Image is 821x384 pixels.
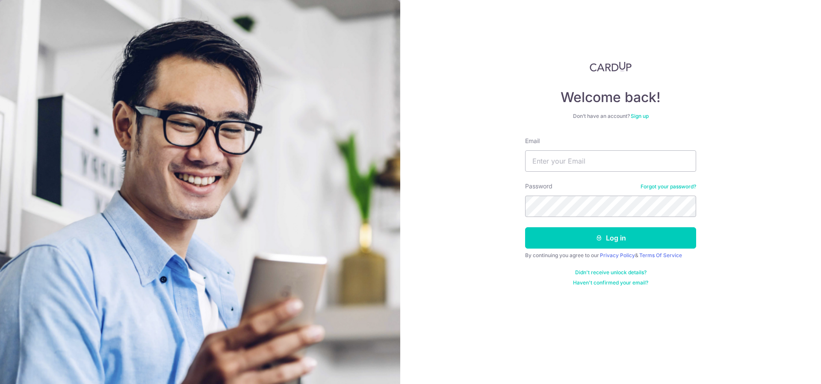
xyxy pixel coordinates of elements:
img: CardUp Logo [590,62,632,72]
h4: Welcome back! [525,89,696,106]
a: Sign up [631,113,649,119]
a: Haven't confirmed your email? [573,279,648,286]
div: By continuing you agree to our & [525,252,696,259]
a: Forgot your password? [641,183,696,190]
label: Password [525,182,552,191]
a: Didn't receive unlock details? [575,269,647,276]
a: Terms Of Service [639,252,682,258]
a: Privacy Policy [600,252,635,258]
button: Log in [525,227,696,249]
label: Email [525,137,540,145]
input: Enter your Email [525,150,696,172]
div: Don’t have an account? [525,113,696,120]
